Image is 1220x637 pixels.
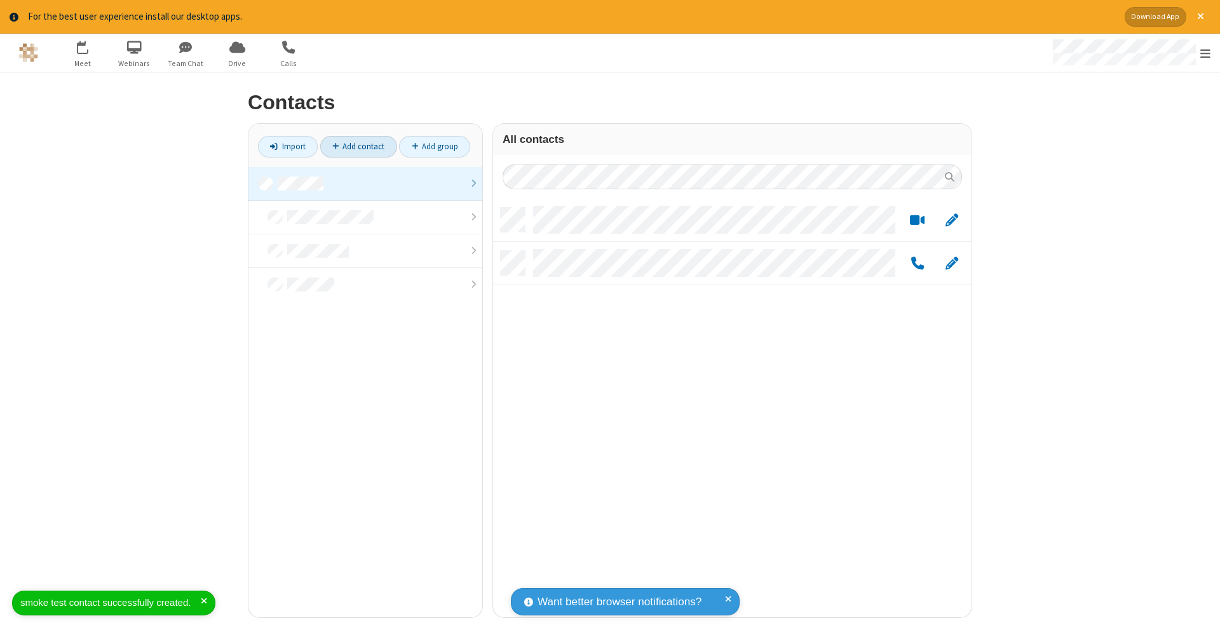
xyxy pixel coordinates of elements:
[248,91,972,114] h2: Contacts
[19,43,38,62] img: QA Selenium DO NOT DELETE OR CHANGE
[905,255,930,271] button: Call by phone
[939,255,964,271] button: Edit
[86,41,94,50] div: 8
[503,133,962,145] h3: All contacts
[59,58,107,69] span: Meet
[493,199,972,619] div: grid
[399,136,470,158] a: Add group
[320,136,397,158] a: Add contact
[939,212,964,228] button: Edit
[20,596,201,610] div: smoke test contact successfully created.
[265,58,313,69] span: Calls
[213,58,261,69] span: Drive
[1041,34,1220,72] div: Open menu
[111,58,158,69] span: Webinars
[1125,7,1186,27] button: Download App
[538,594,701,610] span: Want better browser notifications?
[4,34,52,72] button: Logo
[258,136,318,158] a: Import
[28,10,1115,24] div: For the best user experience install our desktop apps.
[1188,604,1210,628] iframe: Chat
[1191,7,1210,27] button: Close alert
[905,212,930,228] button: Start a video meeting
[162,58,210,69] span: Team Chat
